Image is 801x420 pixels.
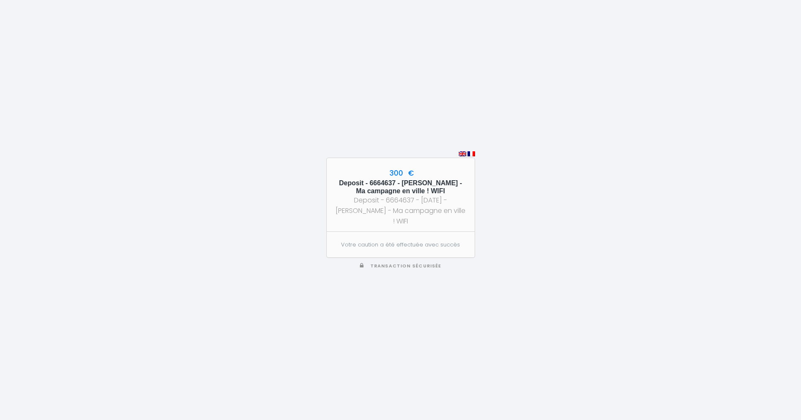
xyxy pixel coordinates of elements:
span: 300 € [388,168,414,178]
p: Votre caution a été effectuée avec succès [336,241,465,249]
img: en.png [459,151,466,156]
img: fr.png [468,151,475,156]
div: Deposit - 6664637 - [DATE] - [PERSON_NAME] - Ma campagne en ville ! WIFI [334,195,467,226]
h5: Deposit - 6664637 - [PERSON_NAME] - Ma campagne en ville ! WIFI [334,179,467,195]
span: Transaction sécurisée [370,263,441,269]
